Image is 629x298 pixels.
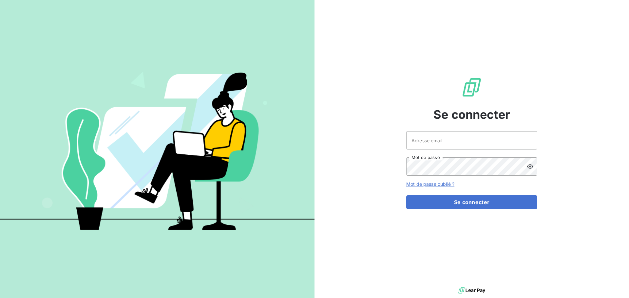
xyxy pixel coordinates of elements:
span: Se connecter [433,106,510,123]
img: Logo LeanPay [461,77,482,98]
input: placeholder [406,131,537,149]
a: Mot de passe oublié ? [406,181,454,187]
img: logo [458,286,485,295]
button: Se connecter [406,195,537,209]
